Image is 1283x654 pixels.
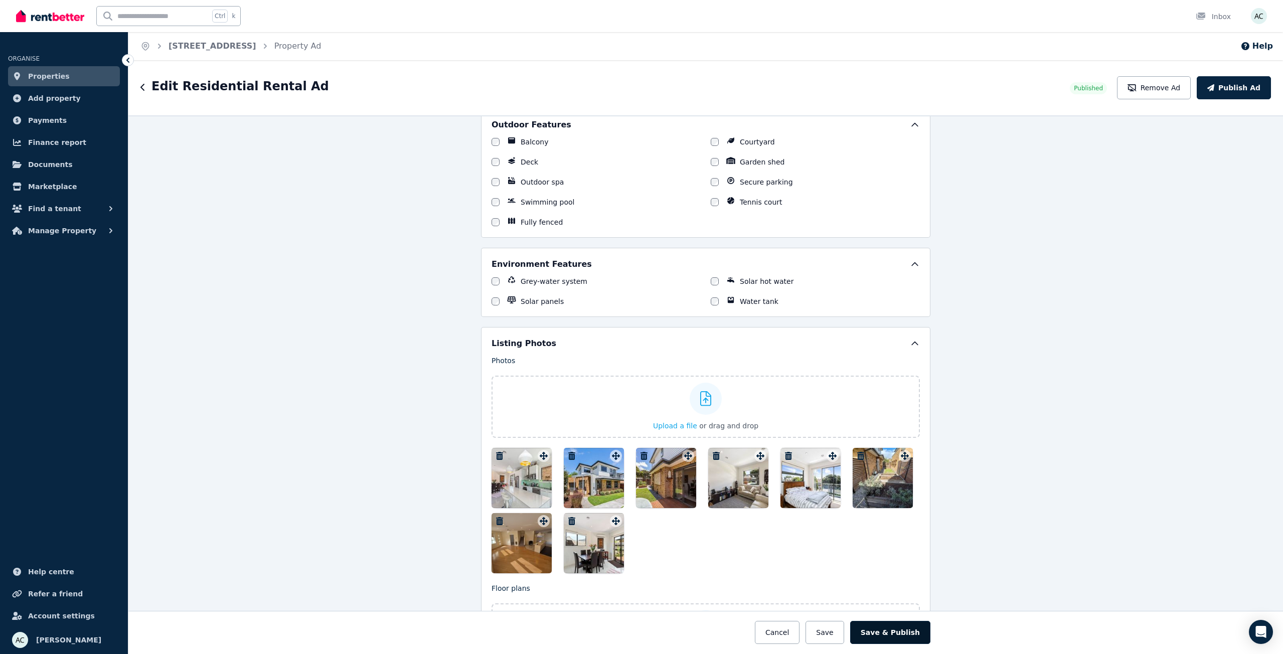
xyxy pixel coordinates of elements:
[16,9,84,24] img: RentBetter
[740,157,784,167] label: Garden shed
[8,154,120,175] a: Documents
[1249,620,1273,644] div: Open Intercom Messenger
[28,181,77,193] span: Marketplace
[8,88,120,108] a: Add property
[8,584,120,604] a: Refer a friend
[12,632,28,648] img: Alister Cole
[8,221,120,241] button: Manage Property
[740,137,775,147] label: Courtyard
[128,32,333,60] nav: Breadcrumb
[28,203,81,215] span: Find a tenant
[806,621,844,644] button: Save
[28,136,86,148] span: Finance report
[8,177,120,197] a: Marketplace
[8,562,120,582] a: Help centre
[28,158,73,171] span: Documents
[740,197,782,207] label: Tennis court
[28,70,70,82] span: Properties
[212,10,228,23] span: Ctrl
[521,157,538,167] label: Deck
[653,421,758,431] button: Upload a file or drag and drop
[492,119,571,131] h5: Outdoor Features
[653,422,697,430] span: Upload a file
[521,137,549,147] label: Balcony
[274,41,322,51] a: Property Ad
[28,566,74,578] span: Help centre
[1074,84,1103,92] span: Published
[8,66,120,86] a: Properties
[28,588,83,600] span: Refer a friend
[492,258,592,270] h5: Environment Features
[28,225,96,237] span: Manage Property
[850,621,930,644] button: Save & Publish
[492,356,920,366] p: Photos
[521,217,563,227] label: Fully fenced
[521,276,587,286] label: Grey-water system
[740,276,793,286] label: Solar hot water
[8,199,120,219] button: Find a tenant
[8,606,120,626] a: Account settings
[8,132,120,152] a: Finance report
[740,177,793,187] label: Secure parking
[8,110,120,130] a: Payments
[699,422,758,430] span: or drag and drop
[28,114,67,126] span: Payments
[1251,8,1267,24] img: Alister Cole
[1117,76,1191,99] button: Remove Ad
[8,55,40,62] span: ORGANISE
[521,177,564,187] label: Outdoor spa
[492,583,920,593] p: Floor plans
[492,338,556,350] h5: Listing Photos
[521,197,575,207] label: Swimming pool
[740,296,778,306] label: Water tank
[151,78,329,94] h1: Edit Residential Rental Ad
[521,296,564,306] label: Solar panels
[232,12,235,20] span: k
[1196,12,1231,22] div: Inbox
[28,610,95,622] span: Account settings
[36,634,101,646] span: [PERSON_NAME]
[169,41,256,51] a: [STREET_ADDRESS]
[755,621,799,644] button: Cancel
[1197,76,1271,99] button: Publish Ad
[28,92,81,104] span: Add property
[1240,40,1273,52] button: Help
